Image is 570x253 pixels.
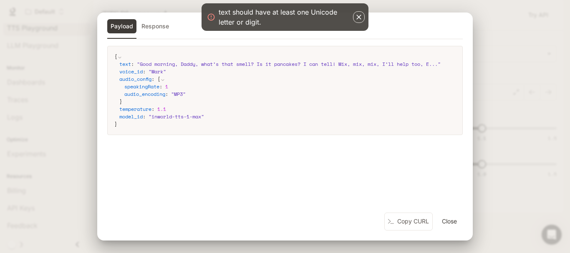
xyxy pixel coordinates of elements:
[119,105,456,113] div: :
[219,7,351,27] div: text should have at least one Unicode letter or digit.
[107,19,136,33] button: Payload
[149,113,204,120] span: " inworld-tts-1-max "
[119,60,131,68] span: text
[119,75,151,83] span: audio_config
[165,83,168,90] span: 1
[119,75,456,105] div: :
[119,60,456,68] div: :
[149,68,166,75] span: " Mark "
[436,213,463,230] button: Close
[171,90,186,98] span: " MP3 "
[138,19,172,33] button: Response
[119,98,122,105] span: }
[119,113,456,120] div: :
[114,53,117,60] span: {
[384,213,433,230] button: Copy CURL
[157,75,160,83] span: {
[119,68,143,75] span: voice_id
[119,105,151,113] span: temperature
[124,90,456,98] div: :
[137,60,441,68] span: " Good morning, Daddy, what’s that smell? Is it pancakes? I can tell! Mix, mix, mix, I’ll help to...
[119,68,456,75] div: :
[114,120,117,128] span: }
[124,90,165,98] span: audio_encoding
[157,105,166,113] span: 1.1
[119,113,143,120] span: model_id
[124,83,159,90] span: speakingRate
[124,83,456,90] div: :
